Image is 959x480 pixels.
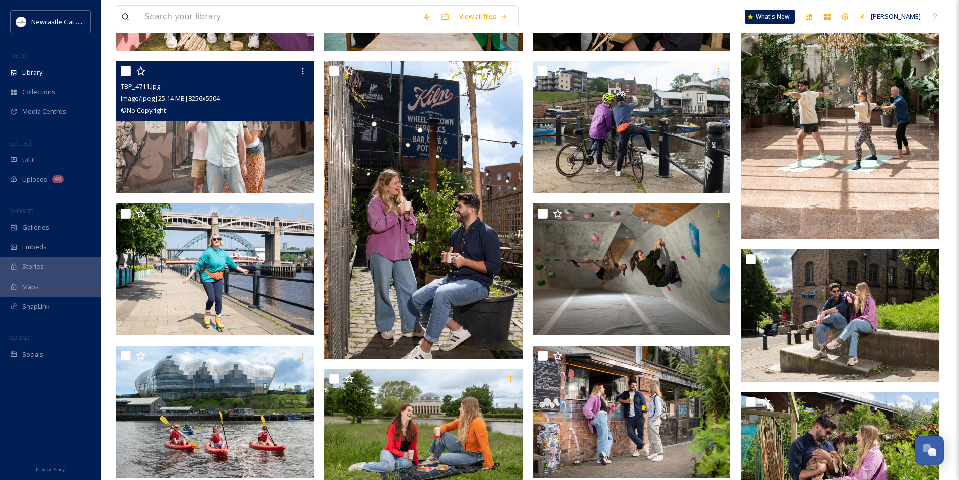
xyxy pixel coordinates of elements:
input: Search your library [139,6,418,28]
img: TBP_5367.jpg [324,61,523,359]
span: Uploads [22,175,47,184]
span: Maps [22,282,39,292]
span: Socials [22,350,43,359]
span: Privacy Policy [36,466,65,473]
span: Galleries [22,223,49,232]
img: TBP_4711.jpg [116,61,314,193]
span: COLLECT [10,140,32,147]
span: WIDGETS [10,207,33,215]
img: TBP_5902.jpg [533,203,731,336]
span: Library [22,67,42,77]
span: MEDIA [10,52,28,59]
span: Newcastle Gateshead Initiative [31,17,124,26]
a: [PERSON_NAME] [854,7,926,26]
span: SOCIALS [10,334,30,341]
span: image/jpeg | 25.14 MB | 8256 x 5504 [121,94,220,103]
a: View all files [454,7,513,26]
img: TBP_5563.jpg [533,346,731,478]
a: What's New [745,10,795,24]
span: [PERSON_NAME] [871,12,921,21]
span: Embeds [22,242,47,252]
span: Media Centres [22,107,66,116]
img: TBP_4567.jpg [116,203,314,336]
img: DqD9wEUd_400x400.jpg [16,17,26,27]
span: Stories [22,262,44,271]
img: TBP_4329.jpg [533,61,731,193]
span: UGC [22,155,36,165]
button: Open Chat [915,436,944,465]
span: TBP_4711.jpg [121,82,160,91]
img: TBP_5229.jpg [741,249,939,382]
div: 40 [52,175,64,183]
span: Collections [22,87,55,97]
img: TBP_4795.jpg [116,346,314,478]
span: SnapLink [22,302,50,311]
a: Privacy Policy [36,463,65,475]
span: © No Copyright [121,106,166,115]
